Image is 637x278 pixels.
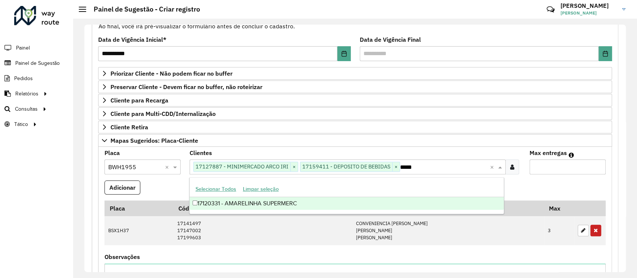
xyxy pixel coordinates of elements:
span: × [290,162,298,171]
span: Priorizar Cliente - Não podem ficar no buffer [110,70,232,76]
span: Mapas Sugeridos: Placa-Cliente [110,138,198,143]
div: 17120331 - AMARELINHA SUPERMERC [190,197,504,210]
a: Priorizar Cliente - Não podem ficar no buffer [98,67,612,80]
span: Relatórios [15,90,38,98]
button: Limpar seleção [240,183,282,195]
th: Placa [104,200,174,216]
span: Consultas [15,105,38,113]
span: Pedidos [14,75,33,82]
a: Preservar Cliente - Devem ficar no buffer, não roteirizar [98,80,612,93]
td: BSX1H37 [104,216,174,245]
th: Max [544,200,574,216]
span: Clear all [490,162,496,171]
h3: [PERSON_NAME] [561,2,616,9]
a: Cliente Retira [98,121,612,133]
th: Código Cliente [174,200,352,216]
span: Cliente Retira [110,124,148,130]
span: [PERSON_NAME] [561,10,616,16]
button: Selecionar Todos [192,183,240,195]
span: × [392,162,400,171]
label: Clientes [190,148,212,157]
span: Preservar Cliente - Devem ficar no buffer, não roteirizar [110,84,262,90]
label: Placa [104,148,120,157]
a: Mapas Sugeridos: Placa-Cliente [98,134,612,147]
span: 17159411 - DEPOSITO DE BEBIDAS [300,162,392,171]
a: Cliente para Recarga [98,94,612,107]
button: Choose Date [337,46,351,61]
button: Adicionar [104,180,140,195]
span: Painel de Sugestão [15,59,60,67]
span: Cliente para Multi-CDD/Internalização [110,111,216,117]
span: Clear all [165,162,171,171]
span: Tático [14,120,28,128]
button: Choose Date [599,46,612,61]
label: Max entregas [530,148,567,157]
label: Data de Vigência Final [360,35,421,44]
label: Data de Vigência Inicial [98,35,166,44]
a: Contato Rápido [543,1,559,18]
span: Painel [16,44,30,52]
em: Máximo de clientes que serão colocados na mesma rota com os clientes informados [569,152,574,158]
a: Cliente para Multi-CDD/Internalização [98,107,612,120]
td: 17141497 17147002 17199603 [174,216,352,245]
span: Cliente para Recarga [110,97,168,103]
label: Observações [104,252,140,261]
td: 3 [544,216,574,245]
td: CONVENIENCIA [PERSON_NAME] [PERSON_NAME] [PERSON_NAME] [352,216,544,245]
ng-dropdown-panel: Options list [189,177,504,214]
span: 17127887 - MINIMERCADO ARCO IRI [194,162,290,171]
h2: Painel de Sugestão - Criar registro [86,5,200,13]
